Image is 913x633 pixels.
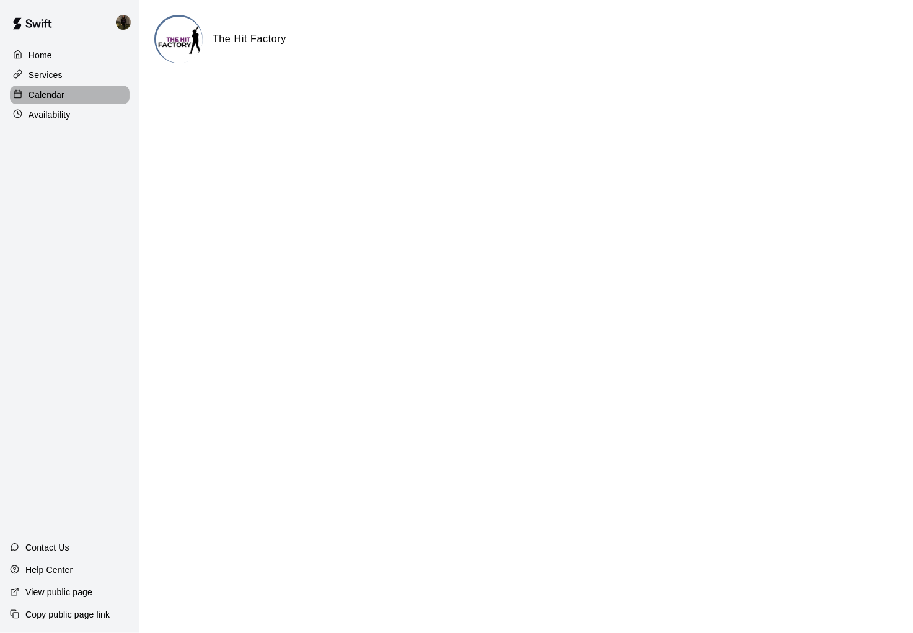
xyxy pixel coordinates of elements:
[10,105,130,124] a: Availability
[213,31,286,47] h6: The Hit Factory
[25,608,110,621] p: Copy public page link
[10,46,130,64] a: Home
[29,89,64,101] p: Calendar
[10,66,130,84] a: Services
[25,564,73,576] p: Help Center
[25,541,69,554] p: Contact Us
[116,15,131,30] img: Lindsay Musille
[10,86,130,104] a: Calendar
[156,17,203,63] img: The Hit Factory logo
[29,49,52,61] p: Home
[29,69,63,81] p: Services
[113,10,139,35] div: Lindsay Musille
[29,108,71,121] p: Availability
[25,586,92,598] p: View public page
